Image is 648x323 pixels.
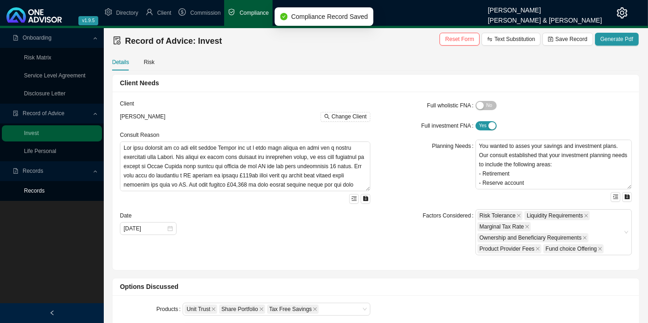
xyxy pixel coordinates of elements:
span: Save Record [555,35,587,44]
span: Compliance Record Saved [291,12,368,22]
span: Compliance [239,10,268,16]
span: Commission [190,10,220,16]
div: [PERSON_NAME] [488,2,602,12]
span: Generate Pdf [600,35,633,44]
span: close [584,213,589,218]
span: setting [617,7,628,18]
span: search [324,114,330,119]
button: Reset Form [440,33,480,46]
a: Life Personal [24,148,56,154]
span: Ownership and Beneficiary Requirements [477,233,589,242]
div: Details [112,58,129,67]
label: Full investment FNA [421,119,475,132]
span: close [535,247,540,251]
span: close [583,235,587,240]
a: Risk Matrix [24,54,51,61]
span: close [517,213,521,218]
span: swap [487,36,493,42]
textarea: Lor ipsu dolorsit am co adi elit seddoe Tempor inc ut l etdo magn aliqua en admi ven q nostru exe... [120,141,370,191]
a: Invest [24,130,39,136]
span: save [548,36,553,42]
span: save [624,194,630,200]
span: Share Portfolio [221,305,258,313]
span: left [49,310,55,316]
span: Unit Trust [187,305,210,313]
div: Options Discussed [120,282,632,292]
span: [PERSON_NAME] [120,113,166,120]
span: Records [23,168,43,174]
span: Product Provider Fees [477,244,541,253]
span: file-done [13,111,18,116]
span: Share Portfolio [219,305,265,314]
span: check-circle [280,13,287,20]
span: Liquidity Requirements [524,211,590,220]
span: Client [157,10,172,16]
span: Directory [116,10,138,16]
span: file-pdf [13,35,18,41]
span: close [525,224,529,229]
div: [PERSON_NAME] & [PERSON_NAME] [488,12,602,23]
span: close [313,307,317,311]
span: menu-unfold [351,196,357,201]
span: Ownership and Beneficiary Requirements [480,234,582,242]
span: user [146,8,153,16]
label: Factors Considered [423,209,476,222]
textarea: You wanted to asses your savings and investment plans. Our consult established that your investme... [476,140,632,189]
button: Change Client [321,112,370,122]
span: file-done [113,36,121,45]
div: Client Needs [120,78,632,88]
span: menu-unfold [613,194,618,200]
label: Client [120,99,138,108]
span: dollar [178,8,186,16]
span: Fund choice Offering [543,244,604,253]
span: Risk Tolerance [477,211,523,220]
button: Save Record [542,33,593,46]
span: Product Provider Fees [480,245,535,253]
span: close [211,307,216,311]
span: Reset Form [445,35,474,44]
span: close [598,247,602,251]
span: Liquidity Requirements [527,211,583,220]
span: v1.9.5 [78,16,98,25]
span: Unit Trust [184,305,217,314]
span: close [259,307,264,311]
span: Marginal Tax Rate [477,222,531,231]
input: Select date [124,224,166,233]
span: Tax Free Savings [269,305,312,313]
span: Text Substitution [494,35,535,44]
a: Records [24,188,45,194]
span: Tax Free Savings [267,305,319,314]
span: Fund choice Offering [546,245,597,253]
span: file-pdf [13,168,18,174]
div: Risk [144,58,155,67]
label: Consult Reason [120,130,164,140]
a: Disclosure Letter [24,90,65,97]
img: 2df55531c6924b55f21c4cf5d4484680-logo-light.svg [6,7,62,23]
a: Service Level Agreement [24,72,85,79]
span: save [363,196,369,201]
label: Date [120,211,136,220]
span: Marginal Tax Rate [480,223,524,231]
button: Generate Pdf [595,33,639,46]
span: safety [228,8,235,16]
span: Onboarding [23,35,52,41]
label: Full wholistic FNA [427,99,476,112]
button: Text Substitution [482,33,541,46]
span: setting [105,8,112,16]
span: Record of Advice: Invest [125,36,222,46]
span: Change Client [332,112,367,121]
span: Record of Advice [23,110,65,117]
label: Products [156,303,183,316]
span: Risk Tolerance [480,211,516,220]
label: Planning Needs [432,140,476,153]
